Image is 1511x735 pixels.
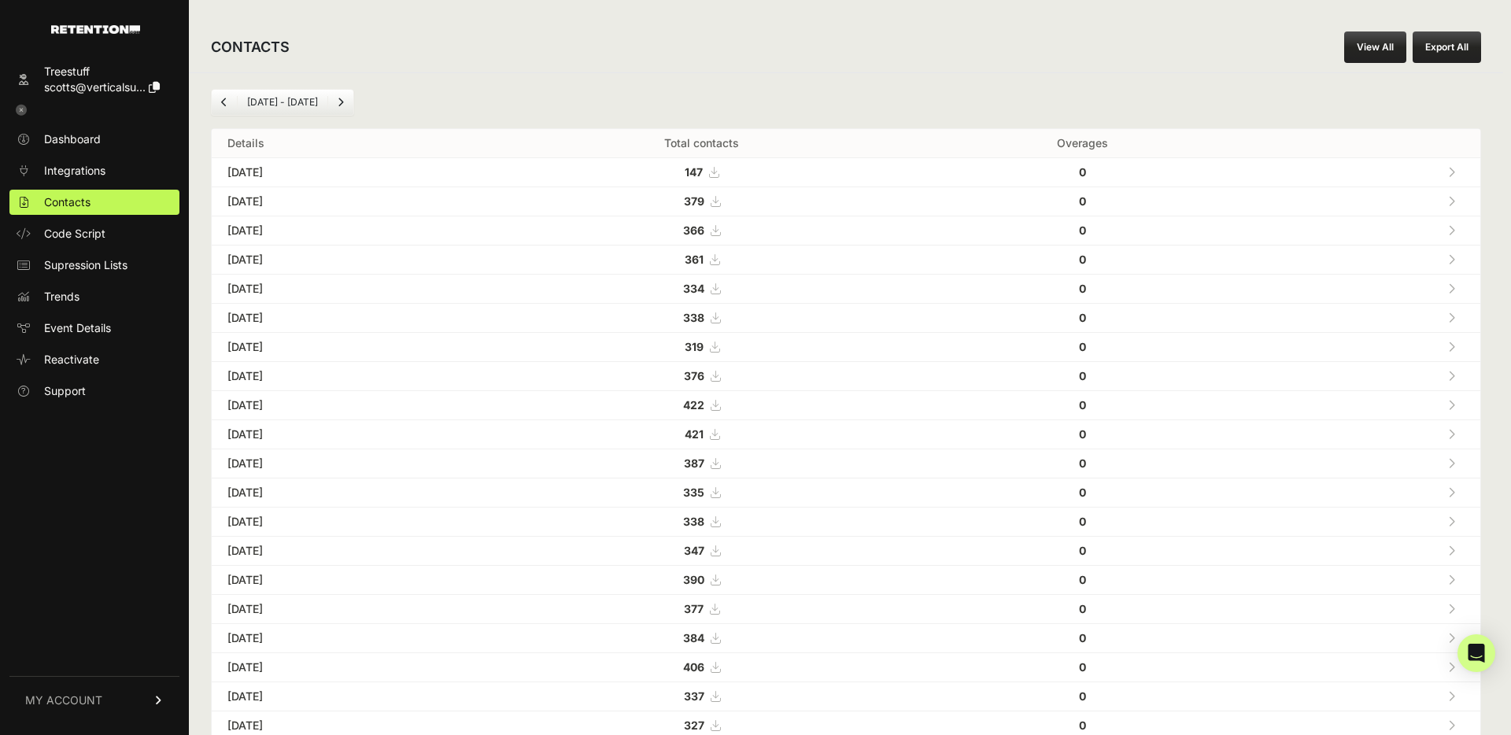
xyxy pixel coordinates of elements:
th: Details [212,129,488,158]
span: scotts@verticalsu... [44,80,146,94]
a: Contacts [9,190,179,215]
td: [DATE] [212,478,488,508]
a: Event Details [9,316,179,341]
a: Dashboard [9,127,179,152]
a: 337 [684,689,720,703]
a: Support [9,379,179,404]
strong: 0 [1079,515,1086,528]
span: Dashboard [44,131,101,147]
a: Integrations [9,158,179,183]
a: 338 [683,515,720,528]
span: Trends [44,289,79,305]
div: Treestuff [44,64,160,79]
a: 334 [683,282,720,295]
a: Previous [212,90,237,115]
a: 338 [683,311,720,324]
td: [DATE] [212,508,488,537]
strong: 0 [1079,194,1086,208]
a: 335 [683,486,720,499]
span: Integrations [44,163,105,179]
a: View All [1344,31,1406,63]
a: Reactivate [9,347,179,372]
strong: 366 [683,223,704,237]
strong: 376 [684,369,704,382]
strong: 147 [685,165,703,179]
a: 379 [684,194,720,208]
span: Code Script [44,226,105,242]
strong: 338 [683,515,704,528]
td: [DATE] [212,158,488,187]
strong: 0 [1079,718,1086,732]
strong: 0 [1079,486,1086,499]
strong: 0 [1079,253,1086,266]
strong: 327 [684,718,704,732]
a: 421 [685,427,719,441]
a: Next [328,90,353,115]
td: [DATE] [212,304,488,333]
a: 384 [683,631,720,645]
strong: 0 [1079,165,1086,179]
td: [DATE] [212,624,488,653]
td: [DATE] [212,537,488,566]
td: [DATE] [212,566,488,595]
td: [DATE] [212,246,488,275]
th: Overages [916,129,1249,158]
span: Supression Lists [44,257,127,273]
a: 147 [685,165,719,179]
strong: 384 [683,631,704,645]
strong: 379 [684,194,704,208]
strong: 0 [1079,311,1086,324]
strong: 0 [1079,689,1086,703]
a: Code Script [9,221,179,246]
strong: 422 [683,398,704,412]
strong: 338 [683,311,704,324]
li: [DATE] - [DATE] [237,96,327,109]
strong: 0 [1079,631,1086,645]
strong: 0 [1079,340,1086,353]
strong: 0 [1079,660,1086,674]
strong: 0 [1079,223,1086,237]
span: Contacts [44,194,91,210]
strong: 0 [1079,427,1086,441]
strong: 319 [685,340,704,353]
a: MY ACCOUNT [9,676,179,724]
td: [DATE] [212,216,488,246]
strong: 361 [685,253,704,266]
a: Treestuff scotts@verticalsu... [9,59,179,100]
strong: 0 [1079,398,1086,412]
strong: 337 [684,689,704,703]
td: [DATE] [212,653,488,682]
div: Open Intercom Messenger [1457,634,1495,672]
a: 347 [684,544,720,557]
span: Reactivate [44,352,99,367]
th: Total contacts [488,129,916,158]
strong: 335 [683,486,704,499]
strong: 421 [685,427,704,441]
strong: 0 [1079,282,1086,295]
button: Export All [1413,31,1481,63]
a: Supression Lists [9,253,179,278]
a: 422 [683,398,720,412]
strong: 0 [1079,456,1086,470]
td: [DATE] [212,187,488,216]
strong: 0 [1079,573,1086,586]
strong: 0 [1079,602,1086,615]
td: [DATE] [212,333,488,362]
a: 387 [684,456,720,470]
strong: 377 [684,602,704,615]
a: 327 [684,718,720,732]
span: MY ACCOUNT [25,693,102,708]
img: Retention.com [51,25,140,34]
td: [DATE] [212,391,488,420]
strong: 390 [683,573,704,586]
td: [DATE] [212,362,488,391]
td: [DATE] [212,449,488,478]
span: Event Details [44,320,111,336]
a: 366 [683,223,720,237]
strong: 0 [1079,544,1086,557]
a: 376 [684,369,720,382]
td: [DATE] [212,682,488,711]
strong: 387 [684,456,704,470]
a: 390 [683,573,720,586]
strong: 347 [684,544,704,557]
